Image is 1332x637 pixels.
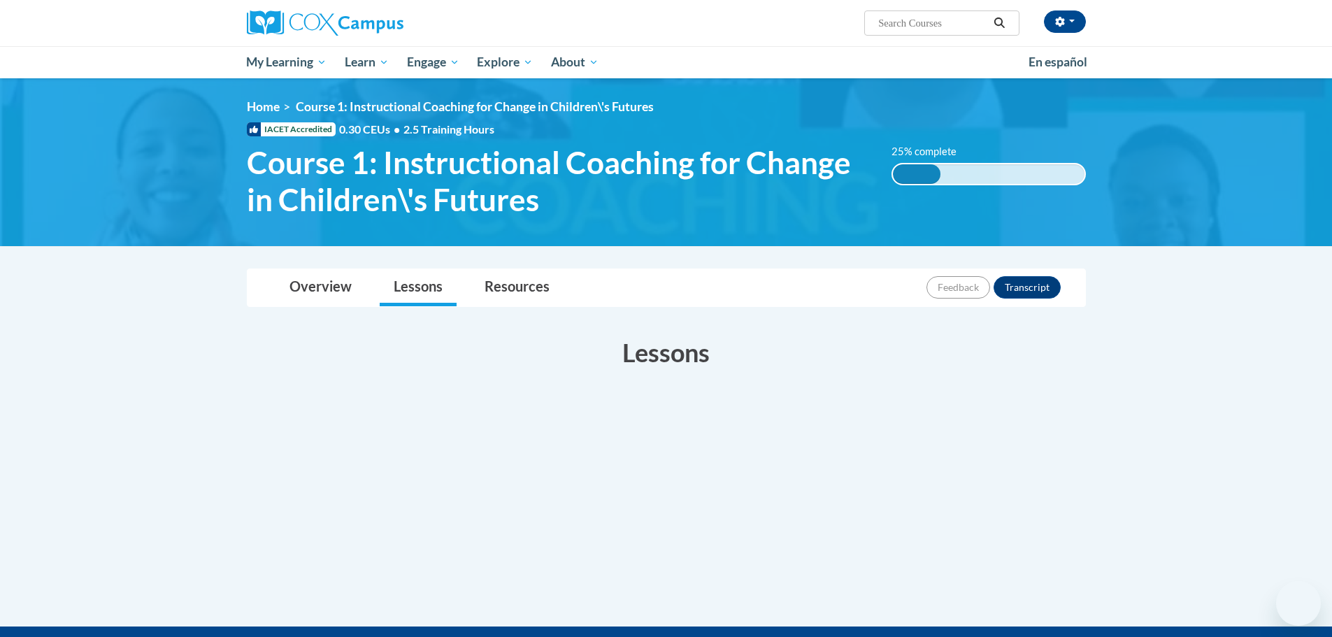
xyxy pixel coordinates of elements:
[877,15,989,31] input: Search Courses
[345,54,389,71] span: Learn
[403,122,494,136] span: 2.5 Training Hours
[542,46,608,78] a: About
[380,269,457,306] a: Lessons
[394,122,400,136] span: •
[247,144,871,218] span: Course 1: Instructional Coaching for Change in Children\'s Futures
[246,54,327,71] span: My Learning
[247,122,336,136] span: IACET Accredited
[247,10,403,36] img: Cox Campus
[226,46,1107,78] div: Main menu
[1019,48,1096,77] a: En español
[1276,581,1321,626] iframe: Button to launch messaging window
[247,335,1086,370] h3: Lessons
[247,99,280,114] a: Home
[994,276,1061,299] button: Transcript
[275,269,366,306] a: Overview
[468,46,542,78] a: Explore
[477,54,533,71] span: Explore
[247,10,513,36] a: Cox Campus
[893,164,940,184] div: 25% complete
[891,144,972,159] label: 25% complete
[296,99,654,114] span: Course 1: Instructional Coaching for Change in Children\'s Futures
[407,54,459,71] span: Engage
[339,122,403,137] span: 0.30 CEUs
[989,15,1010,31] button: Search
[238,46,336,78] a: My Learning
[1044,10,1086,33] button: Account Settings
[926,276,990,299] button: Feedback
[551,54,599,71] span: About
[471,269,564,306] a: Resources
[398,46,468,78] a: Engage
[336,46,398,78] a: Learn
[1029,55,1087,69] span: En español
